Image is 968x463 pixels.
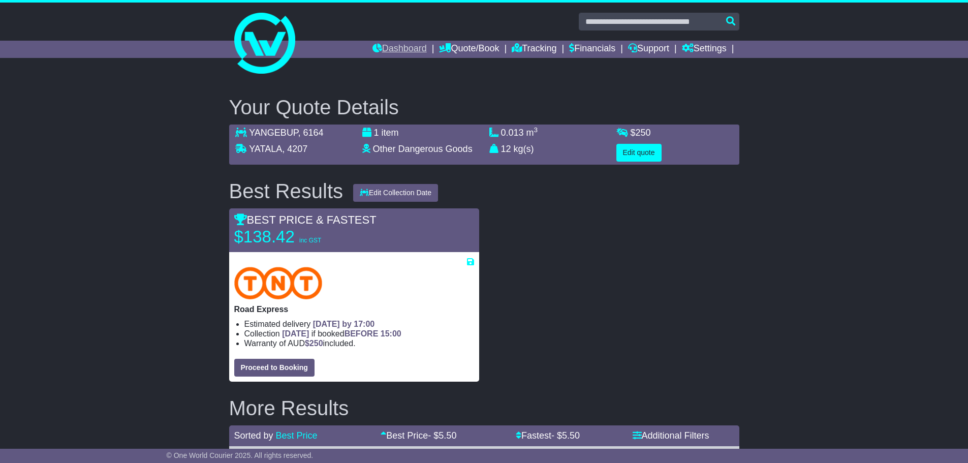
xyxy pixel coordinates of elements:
span: kg(s) [514,144,534,154]
img: TNT Domestic: Road Express [234,267,323,299]
a: Financials [569,41,615,58]
sup: 3 [534,126,538,134]
a: Additional Filters [633,430,709,441]
button: Proceed to Booking [234,359,315,377]
span: 250 [309,339,323,348]
li: Estimated delivery [244,319,474,329]
span: , 4207 [282,144,307,154]
li: Warranty of AUD included. [244,338,474,348]
span: [DATE] [282,329,309,338]
span: YANGEBUP [249,128,298,138]
span: Sorted by [234,430,273,441]
span: m [526,128,538,138]
h2: More Results [229,397,739,419]
li: Collection [244,329,474,338]
a: Best Price [276,430,318,441]
span: 1 [374,128,379,138]
a: Best Price- $5.50 [381,430,456,441]
span: Other Dangerous Goods [373,144,473,154]
a: Settings [682,41,727,58]
button: Edit Collection Date [353,184,438,202]
p: Road Express [234,304,474,314]
button: Edit quote [616,144,662,162]
span: $ [305,339,323,348]
a: Tracking [512,41,556,58]
span: © One World Courier 2025. All rights reserved. [167,451,314,459]
span: 5.50 [439,430,456,441]
span: - $ [428,430,456,441]
a: Dashboard [372,41,427,58]
span: 250 [636,128,651,138]
span: 12 [501,144,511,154]
span: 15:00 [381,329,401,338]
span: [DATE] by 17:00 [313,320,375,328]
span: item [382,128,399,138]
span: 5.50 [562,430,580,441]
a: Quote/Book [439,41,499,58]
span: BEST PRICE & FASTEST [234,213,377,226]
p: $138.42 [234,227,361,247]
span: $ [631,128,651,138]
span: YATALA [249,144,282,154]
a: Fastest- $5.50 [516,430,580,441]
h2: Your Quote Details [229,96,739,118]
span: - $ [551,430,580,441]
span: inc GST [299,237,321,244]
span: 0.013 [501,128,524,138]
span: , 6164 [298,128,324,138]
div: Best Results [224,180,349,202]
span: if booked [282,329,401,338]
span: BEFORE [345,329,379,338]
a: Support [628,41,669,58]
